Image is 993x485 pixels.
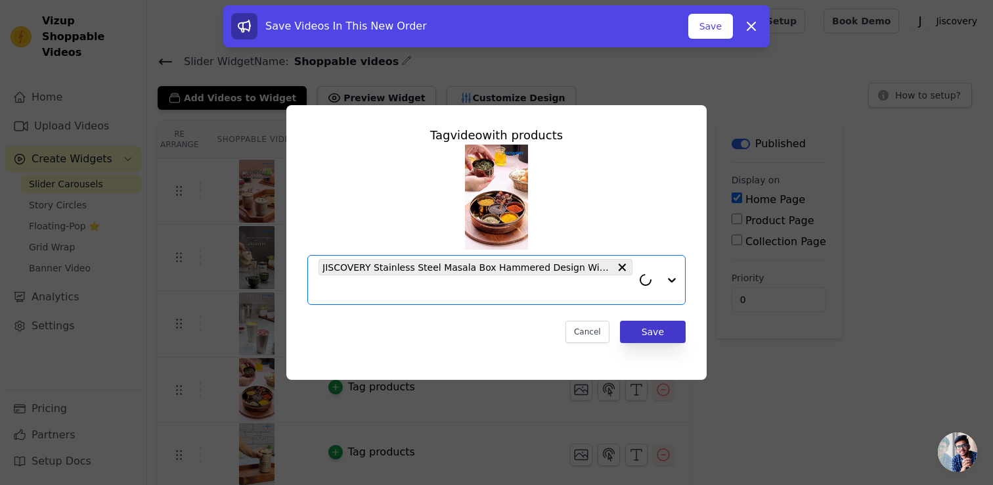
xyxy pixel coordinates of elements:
[565,321,609,343] button: Cancel
[688,14,733,39] button: Save
[938,432,977,472] div: Open chat
[620,321,686,343] button: Save
[307,126,686,145] div: Tag video with products
[265,20,427,32] span: Save Videos In This New Order
[322,260,610,275] span: JISCOVERY Stainless Steel Masala Box Hammered Design With Glass Lid - Spice Storage Container Ros...
[465,145,528,250] img: vizup-images-0b72.png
